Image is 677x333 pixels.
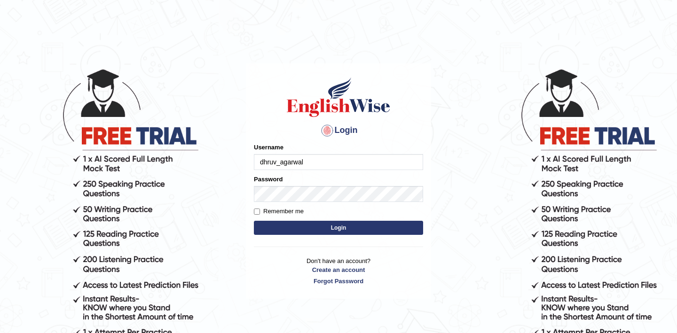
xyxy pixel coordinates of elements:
[285,76,392,118] img: Logo of English Wise sign in for intelligent practice with AI
[254,209,260,215] input: Remember me
[254,207,304,216] label: Remember me
[254,265,423,274] a: Create an account
[254,143,283,152] label: Username
[254,277,423,286] a: Forgot Password
[254,123,423,138] h4: Login
[254,221,423,235] button: Login
[254,175,283,184] label: Password
[254,256,423,286] p: Don't have an account?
